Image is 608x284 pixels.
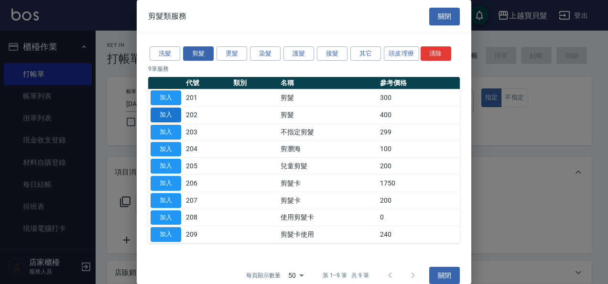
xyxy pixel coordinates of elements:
button: 加入 [151,193,181,208]
td: 1750 [378,175,460,192]
td: 207 [184,192,231,209]
button: 加入 [151,159,181,174]
button: 接髮 [317,46,347,61]
td: 300 [378,89,460,107]
td: 剪髮卡 [278,175,378,192]
button: 加入 [151,125,181,140]
button: 剪髮 [183,46,214,61]
p: 9 筆服務 [148,65,460,73]
td: 201 [184,89,231,107]
th: 代號 [184,77,231,89]
p: 第 1–9 筆 共 9 筆 [323,271,369,280]
button: 燙髮 [217,46,247,61]
td: 205 [184,158,231,175]
button: 加入 [151,90,181,105]
p: 每頁顯示數量 [246,271,281,280]
td: 兒童剪髮 [278,158,378,175]
button: 加入 [151,227,181,242]
button: 其它 [350,46,381,61]
td: 剪瀏海 [278,141,378,158]
button: 加入 [151,176,181,191]
td: 不指定剪髮 [278,123,378,141]
td: 202 [184,107,231,124]
button: 護髮 [283,46,314,61]
td: 使用剪髮卡 [278,209,378,226]
td: 0 [378,209,460,226]
td: 剪髮卡 [278,192,378,209]
td: 204 [184,141,231,158]
td: 209 [184,226,231,243]
td: 剪髮卡使用 [278,226,378,243]
span: 剪髮類服務 [148,11,186,21]
button: 加入 [151,108,181,122]
td: 剪髮 [278,89,378,107]
td: 203 [184,123,231,141]
button: 加入 [151,142,181,157]
th: 類別 [231,77,278,89]
td: 剪髮 [278,107,378,124]
button: 頭皮理療 [384,46,419,61]
td: 208 [184,209,231,226]
td: 100 [378,141,460,158]
td: 240 [378,226,460,243]
th: 參考價格 [378,77,460,89]
td: 400 [378,107,460,124]
button: 洗髮 [150,46,180,61]
button: 清除 [421,46,451,61]
td: 299 [378,123,460,141]
button: 關閉 [429,8,460,25]
button: 加入 [151,210,181,225]
td: 206 [184,175,231,192]
td: 200 [378,192,460,209]
button: 染髮 [250,46,281,61]
th: 名稱 [278,77,378,89]
td: 200 [378,158,460,175]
